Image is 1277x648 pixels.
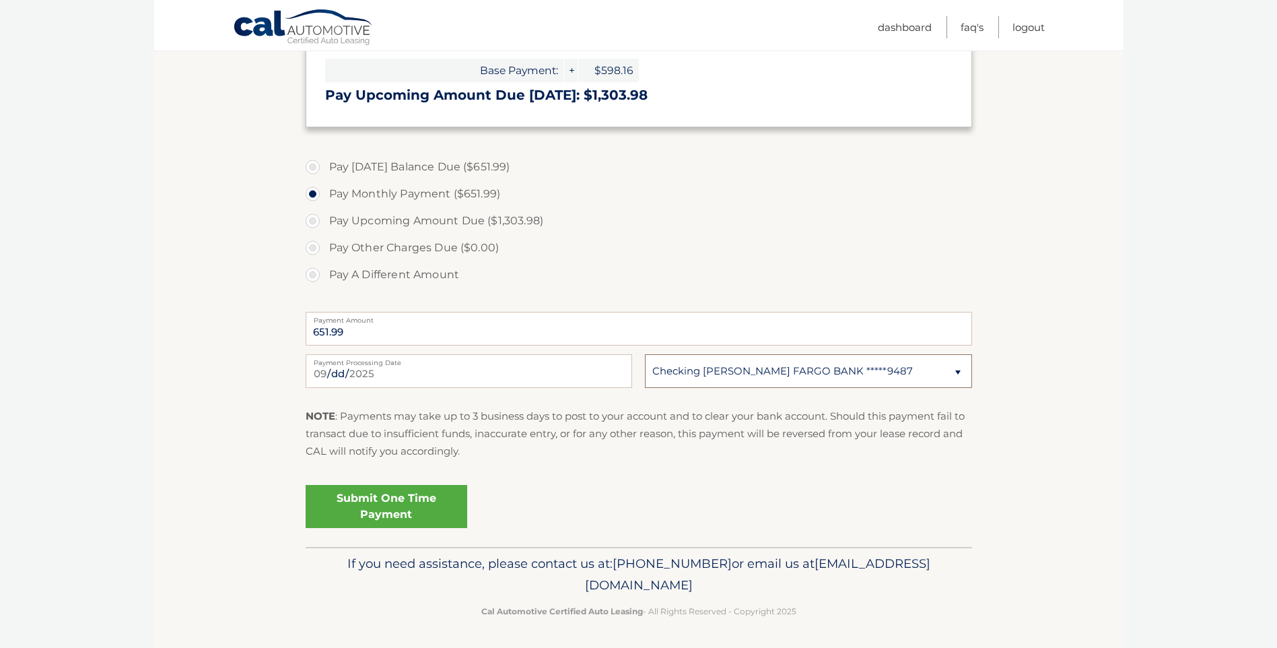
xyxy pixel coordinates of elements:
[306,485,467,528] a: Submit One Time Payment
[878,16,932,38] a: Dashboard
[306,154,972,181] label: Pay [DATE] Balance Due ($651.99)
[1012,16,1045,38] a: Logout
[306,181,972,207] label: Pay Monthly Payment ($651.99)
[578,59,639,82] span: $598.16
[564,59,578,82] span: +
[314,604,963,618] p: - All Rights Reserved - Copyright 2025
[961,16,983,38] a: FAQ's
[233,9,374,48] a: Cal Automotive
[306,261,972,288] label: Pay A Different Amount
[306,207,972,234] label: Pay Upcoming Amount Due ($1,303.98)
[481,606,643,616] strong: Cal Automotive Certified Auto Leasing
[306,234,972,261] label: Pay Other Charges Due ($0.00)
[306,410,335,422] strong: NOTE
[306,312,972,346] input: Payment Amount
[325,87,953,104] h3: Pay Upcoming Amount Due [DATE]: $1,303.98
[325,59,563,82] span: Base Payment:
[306,354,632,388] input: Payment Date
[585,556,930,593] span: [EMAIL_ADDRESS][DOMAIN_NAME]
[613,556,732,571] span: [PHONE_NUMBER]
[306,312,972,323] label: Payment Amount
[306,354,632,365] label: Payment Processing Date
[314,553,963,596] p: If you need assistance, please contact us at: or email us at
[306,408,972,461] p: : Payments may take up to 3 business days to post to your account and to clear your bank account....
